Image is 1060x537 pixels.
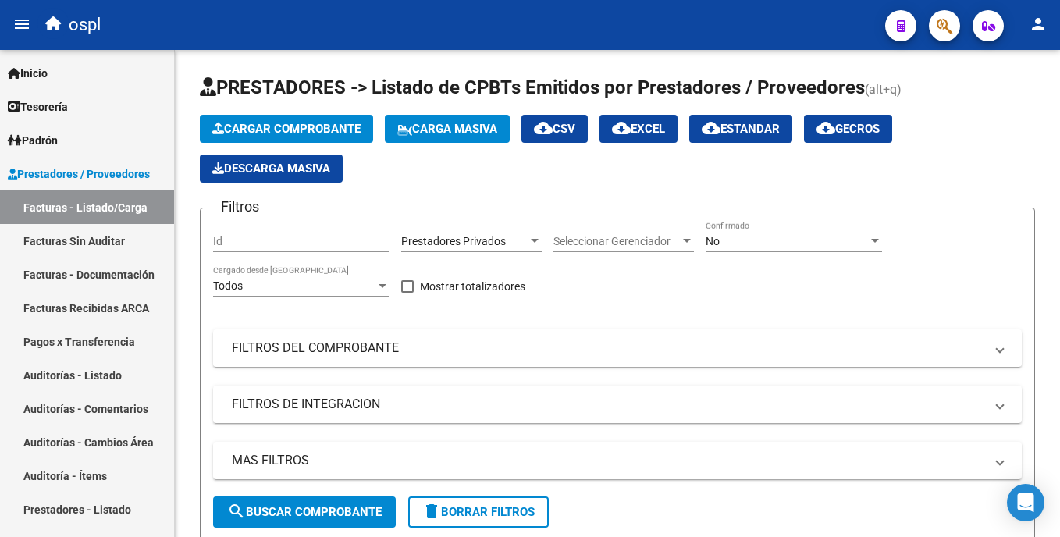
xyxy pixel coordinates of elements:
[8,132,58,149] span: Padrón
[521,115,588,143] button: CSV
[213,196,267,218] h3: Filtros
[8,165,150,183] span: Prestadores / Proveedores
[534,122,575,136] span: CSV
[702,119,720,137] mat-icon: cloud_download
[612,122,665,136] span: EXCEL
[12,15,31,34] mat-icon: menu
[213,329,1022,367] mat-expansion-panel-header: FILTROS DEL COMPROBANTE
[422,502,441,521] mat-icon: delete
[213,442,1022,479] mat-expansion-panel-header: MAS FILTROS
[408,496,549,528] button: Borrar Filtros
[200,155,343,183] app-download-masive: Descarga masiva de comprobantes (adjuntos)
[702,122,780,136] span: Estandar
[534,119,553,137] mat-icon: cloud_download
[420,277,525,296] span: Mostrar totalizadores
[227,505,382,519] span: Buscar Comprobante
[706,235,720,247] span: No
[227,502,246,521] mat-icon: search
[865,82,902,97] span: (alt+q)
[232,340,984,357] mat-panel-title: FILTROS DEL COMPROBANTE
[212,162,330,176] span: Descarga Masiva
[599,115,678,143] button: EXCEL
[612,119,631,137] mat-icon: cloud_download
[8,65,48,82] span: Inicio
[69,8,101,42] span: ospl
[422,505,535,519] span: Borrar Filtros
[200,155,343,183] button: Descarga Masiva
[804,115,892,143] button: Gecros
[689,115,792,143] button: Estandar
[1007,484,1044,521] div: Open Intercom Messenger
[200,115,373,143] button: Cargar Comprobante
[200,76,865,98] span: PRESTADORES -> Listado de CPBTs Emitidos por Prestadores / Proveedores
[385,115,510,143] button: Carga Masiva
[213,386,1022,423] mat-expansion-panel-header: FILTROS DE INTEGRACION
[1029,15,1048,34] mat-icon: person
[397,122,497,136] span: Carga Masiva
[401,235,506,247] span: Prestadores Privados
[213,279,243,292] span: Todos
[553,235,680,248] span: Seleccionar Gerenciador
[816,119,835,137] mat-icon: cloud_download
[816,122,880,136] span: Gecros
[212,122,361,136] span: Cargar Comprobante
[232,452,984,469] mat-panel-title: MAS FILTROS
[232,396,984,413] mat-panel-title: FILTROS DE INTEGRACION
[213,496,396,528] button: Buscar Comprobante
[8,98,68,116] span: Tesorería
